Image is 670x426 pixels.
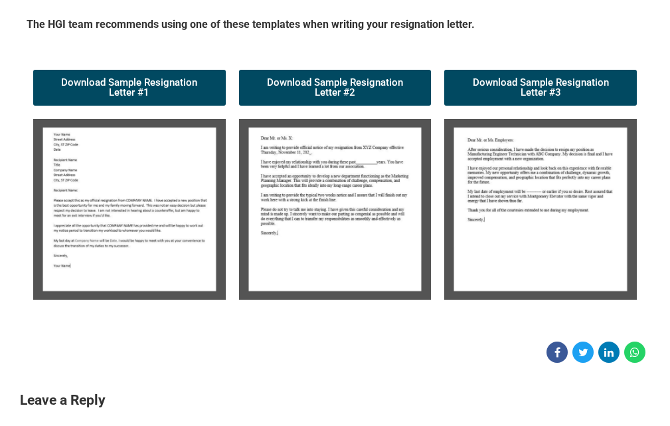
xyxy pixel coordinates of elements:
[460,78,621,98] span: Download Sample Resignation Letter #3
[20,391,650,410] h3: Leave a Reply
[598,342,620,363] a: Share on Linkedin
[444,70,637,106] a: Download Sample Resignation Letter #3
[572,342,594,363] a: Share on Twitter
[546,342,568,363] a: Share on Facebook
[255,78,416,98] span: Download Sample Resignation Letter #2
[239,70,432,106] a: Download Sample Resignation Letter #2
[49,78,210,98] span: Download Sample Resignation Letter #1
[27,17,643,37] h5: The HGI team recommends using one of these templates when writing your resignation letter.
[624,342,645,363] a: Share on WhatsApp
[33,70,226,106] a: Download Sample Resignation Letter #1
